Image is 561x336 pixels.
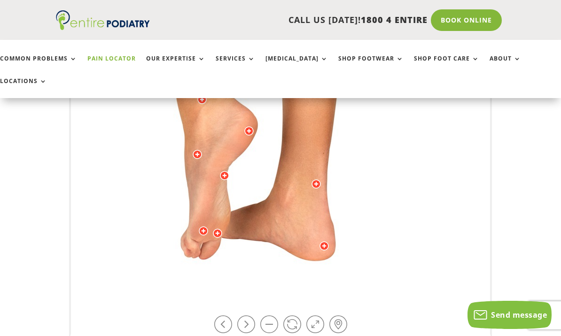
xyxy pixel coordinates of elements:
a: Rotate right [237,315,255,333]
button: Send message [467,301,552,329]
a: Rotate left [214,315,232,333]
a: About [490,55,521,76]
a: [MEDICAL_DATA] [265,55,328,76]
a: Our Expertise [146,55,205,76]
a: Shop Footwear [338,55,404,76]
p: CALL US [DATE]! [156,14,427,26]
span: 1800 4 ENTIRE [361,14,428,25]
a: Hot-spots on / off [329,315,347,333]
span: Send message [491,310,547,320]
img: logo (1) [56,10,150,30]
a: Shop Foot Care [414,55,479,76]
a: Pain Locator [87,55,136,76]
a: Book Online [431,9,502,31]
a: Full Screen on / off [306,315,324,333]
a: Entire Podiatry [56,23,150,32]
a: Services [216,55,255,76]
a: Zoom in / out [260,315,278,333]
a: Play / Stop [283,315,301,333]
